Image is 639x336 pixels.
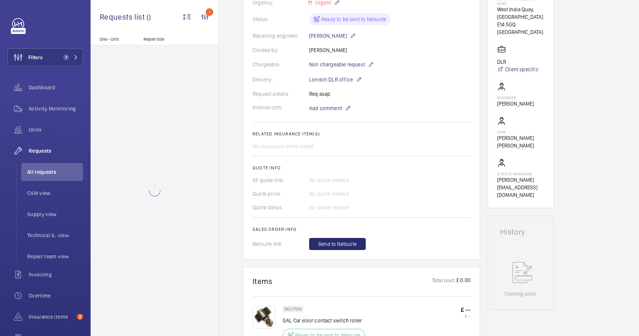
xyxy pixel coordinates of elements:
p: E14 5GQ [GEOGRAPHIC_DATA] [497,21,544,36]
span: Dashboard [29,84,83,91]
p: GAL Car door contact switch roller [283,317,370,324]
p: CSM [497,130,544,134]
span: CSM view [27,189,83,197]
p: [PERSON_NAME][EMAIL_ADDRESS][DOMAIN_NAME] [497,176,544,199]
img: SioxeW4a1gd3EcADTu4sV7-LMckIFVlLbJmJfZmqCamAamk2.png [253,306,275,328]
a: Client specific [497,66,539,73]
span: Units [29,126,83,133]
span: Technical S. view [27,232,83,239]
p: West India Quay, [GEOGRAPHIC_DATA] [497,6,544,21]
p: SKU 17214 [285,308,302,310]
p: DLR [497,58,539,66]
h2: Quote info [253,165,471,170]
p: [PERSON_NAME] [PERSON_NAME] [497,134,544,149]
h1: Items [253,276,273,286]
p: Site - Unit [91,37,140,42]
span: All requests [27,168,83,176]
p: [PERSON_NAME] [497,100,534,107]
p: [PERSON_NAME] [309,31,356,40]
span: Requests list [100,12,146,21]
p: Supply manager [497,172,544,176]
span: Send to Netsuite [318,240,357,248]
button: Send to Netsuite [309,238,366,250]
p: Coming soon [505,290,536,298]
span: Repair team view [27,253,83,260]
span: 1 [63,54,69,60]
span: Non chargeable request [309,61,365,68]
span: Requests [29,147,83,155]
p: £ -- [460,306,471,314]
h1: History [500,228,541,236]
button: Filters1 [8,48,83,66]
span: Supply view [27,210,83,218]
h2: Related insurance item(s) [253,131,471,137]
p: Engineer [497,95,534,100]
span: Overtime [29,292,83,299]
p: Repair title [143,37,193,42]
span: Add comment [309,104,342,112]
span: Filters [28,54,43,61]
span: Insurance items [29,313,74,321]
span: 2 [77,314,83,320]
p: Total cost: [432,276,456,286]
p: £ 0.00 [456,276,471,286]
h2: Sales order info [253,227,471,232]
p: London DLR office [309,75,362,84]
span: Activity Monitoring [29,105,83,112]
p: £ -- [460,314,471,318]
span: Invoicing [29,271,83,278]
